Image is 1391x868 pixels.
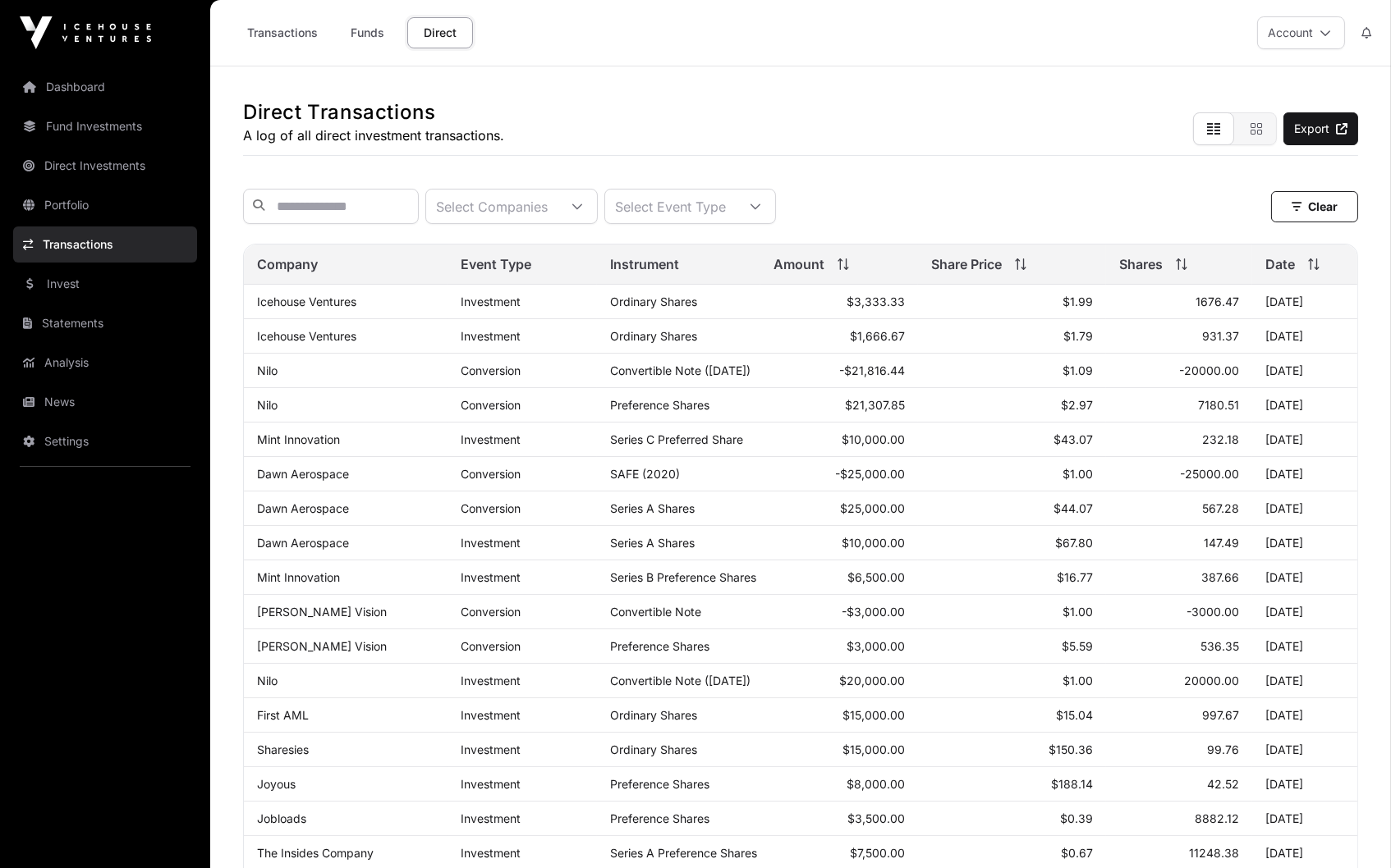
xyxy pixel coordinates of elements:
td: $2.97 [918,388,1106,423]
td: 232.18 [1106,423,1252,457]
h1: Direct Transactions [243,99,504,126]
td: -20000.00 [1106,354,1252,388]
td: $15,000.00 [760,698,918,733]
td: -25000.00 [1106,457,1252,491]
span: Convertible Note ([DATE]) [610,363,751,377]
a: Dawn Aerospace [257,536,349,550]
td: [DATE] [1252,354,1357,388]
a: Export [1283,112,1358,145]
td: $5.59 [918,629,1106,664]
td: [DATE] [1252,526,1357,560]
td: [DATE] [1252,595,1357,629]
span: Investment [461,570,521,584]
td: $44.07 [918,491,1106,526]
a: First AML [257,708,309,722]
span: Investment [461,536,521,550]
td: $0.39 [918,802,1106,836]
a: Nilo [257,363,278,377]
td: 147.49 [1106,526,1252,560]
td: 931.37 [1106,319,1252,354]
td: -$3,000.00 [760,595,918,629]
td: [DATE] [1252,560,1357,595]
a: Jobloads [257,811,306,825]
td: $3,500.00 [760,802,918,836]
td: 536.35 [1106,629,1252,664]
td: [DATE] [1252,733,1357,767]
span: Instrument [610,254,679,274]
span: Investment [461,295,521,308]
td: 1676.47 [1106,285,1252,319]
td: $15,000.00 [760,733,918,767]
a: The Insides Company [257,846,374,860]
td: $1.00 [918,664,1106,698]
td: $6,500.00 [760,560,918,595]
span: Date [1265,254,1295,274]
td: [DATE] [1252,423,1357,457]
a: [PERSON_NAME] Vision [257,605,387,619]
a: Dawn Aerospace [257,467,349,481]
td: $10,000.00 [760,526,918,560]
span: Investment [461,777,521,791]
td: [DATE] [1252,698,1357,733]
span: Preference Shares [610,811,709,825]
span: Amount [774,254,824,274]
td: $67.80 [918,526,1106,560]
a: Dawn Aerospace [257,501,349,515]
td: 997.67 [1106,698,1252,733]
td: [DATE] [1252,767,1357,802]
img: Icehouse Ventures Logo [20,16,151,49]
span: Conversion [461,605,521,619]
span: Convertible Note ([DATE]) [610,674,751,688]
td: [DATE] [1252,802,1357,836]
a: Icehouse Ventures [257,329,356,343]
span: Conversion [461,363,521,377]
span: Series A Shares [610,501,695,515]
span: Investment [461,708,521,722]
button: Clear [1271,191,1358,222]
div: Select Event Type [605,190,736,223]
span: Investment [461,811,521,825]
td: $1,666.67 [760,319,918,354]
td: $1.99 [918,285,1106,319]
span: Conversion [461,467,521,481]
a: Direct Investments [13,148,197,184]
td: 387.66 [1106,560,1252,595]
span: Investment [461,742,521,756]
td: 99.76 [1106,733,1252,767]
td: $3,000.00 [760,629,918,664]
span: Series A Shares [610,536,695,550]
span: Investment [461,846,521,860]
a: Mint Innovation [257,432,340,446]
span: Conversion [461,639,521,653]
td: [DATE] [1252,388,1357,423]
td: $1.00 [918,457,1106,491]
span: Ordinary Shares [610,295,697,308]
span: Share Price [931,254,1002,274]
span: Ordinary Shares [610,708,697,722]
p: A log of all direct investment transactions. [243,126,504,145]
td: -$21,816.44 [760,354,918,388]
td: -3000.00 [1106,595,1252,629]
a: Joyous [257,777,296,791]
td: [DATE] [1252,629,1357,664]
td: $25,000.00 [760,491,918,526]
span: Investment [461,674,521,688]
a: Mint Innovation [257,570,340,584]
span: SAFE (2020) [610,467,680,481]
td: $15.04 [918,698,1106,733]
span: Series C Preferred Share [610,432,743,446]
span: Preference Shares [610,777,709,791]
div: Select Companies [426,190,558,223]
iframe: Chat Widget [1309,789,1391,868]
span: Ordinary Shares [610,742,697,756]
a: Dashboard [13,69,197,105]
a: Transactions [236,17,328,48]
a: Direct [407,17,473,48]
td: -$25,000.00 [760,457,918,491]
td: 42.52 [1106,767,1252,802]
td: $21,307.85 [760,388,918,423]
a: Funds [335,17,401,48]
a: Statements [13,305,197,341]
span: Investment [461,329,521,343]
